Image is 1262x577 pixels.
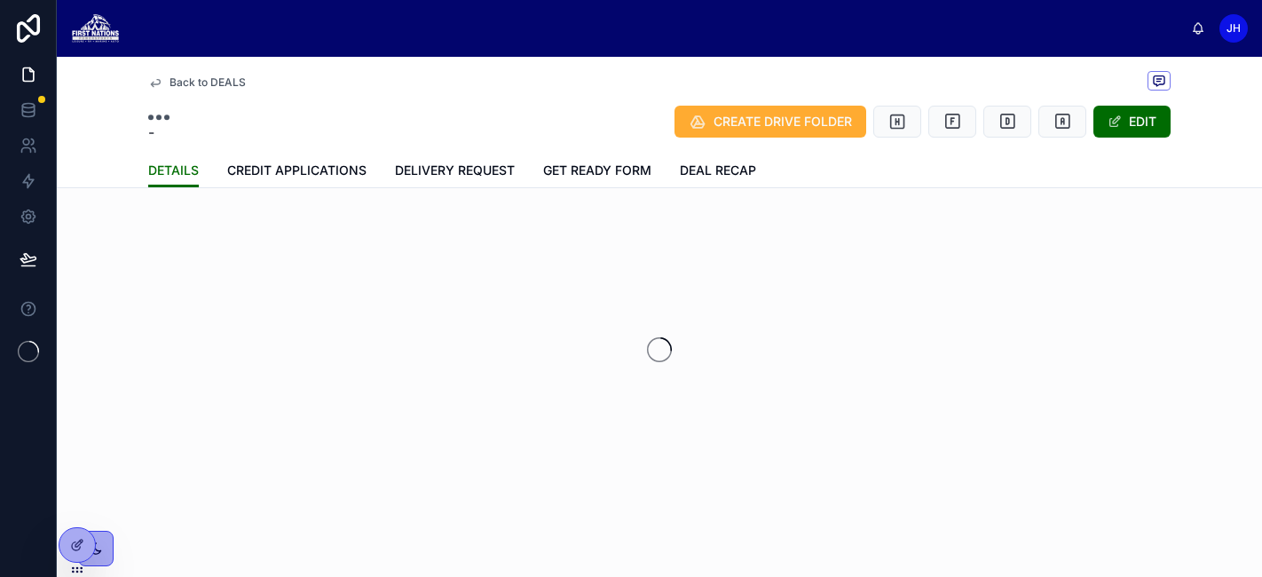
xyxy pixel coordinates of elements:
[148,162,199,179] span: DETAILS
[680,162,756,179] span: DEAL RECAP
[395,162,515,179] span: DELIVERY REQUEST
[714,113,852,130] span: CREATE DRIVE FOLDER
[1093,106,1171,138] button: EDIT
[227,154,367,190] a: CREDIT APPLICATIONS
[1227,21,1241,36] span: JH
[148,75,246,90] a: Back to DEALS
[543,162,651,179] span: GET READY FORM
[71,14,120,43] img: App logo
[543,154,651,190] a: GET READY FORM
[395,154,515,190] a: DELIVERY REQUEST
[227,162,367,179] span: CREDIT APPLICATIONS
[148,154,199,188] a: DETAILS
[680,154,756,190] a: DEAL RECAP
[674,106,866,138] button: CREATE DRIVE FOLDER
[134,25,1191,32] div: scrollable content
[170,75,246,90] span: Back to DEALS
[148,122,170,143] span: -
